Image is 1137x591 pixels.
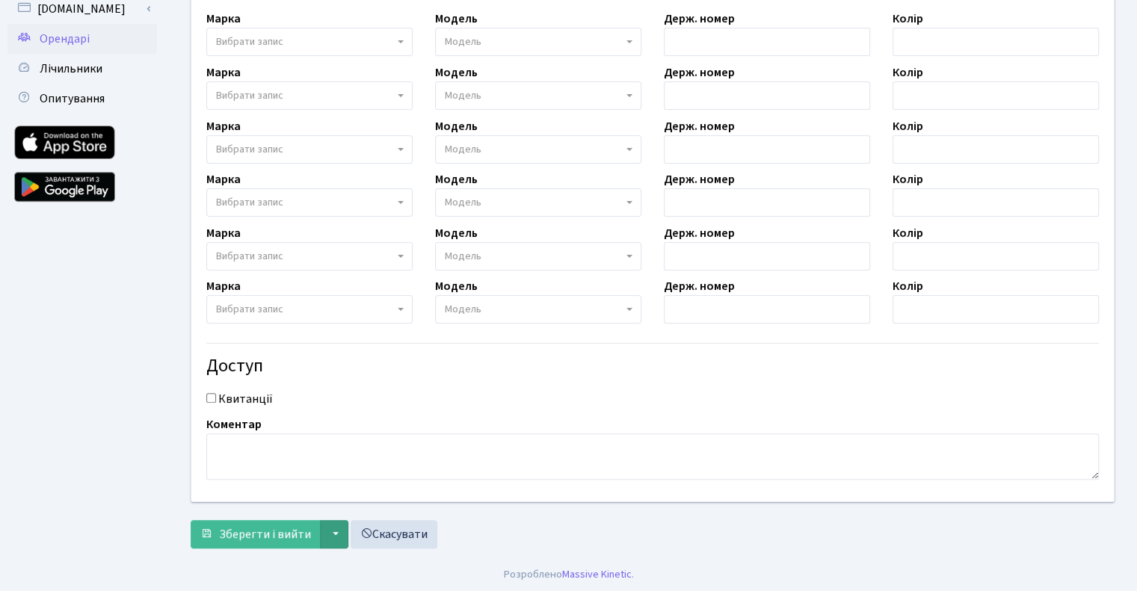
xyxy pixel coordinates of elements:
[664,117,735,135] label: Держ. номер
[445,195,481,210] span: Модель
[435,117,478,135] label: Модель
[206,356,1099,377] h4: Доступ
[206,64,241,81] label: Марка
[206,10,241,28] label: Марка
[206,117,241,135] label: Марка
[7,24,157,54] a: Орендарі
[435,10,478,28] label: Модель
[664,10,735,28] label: Держ. номер
[445,249,481,264] span: Модель
[445,302,481,317] span: Модель
[445,88,481,103] span: Модель
[206,170,241,188] label: Марка
[216,302,283,317] span: Вибрати запис
[893,117,923,135] label: Колір
[893,224,923,242] label: Колір
[664,224,735,242] label: Держ. номер
[40,61,102,77] span: Лічильники
[435,277,478,295] label: Модель
[445,34,481,49] span: Модель
[40,31,90,47] span: Орендарі
[893,170,923,188] label: Колір
[206,415,262,433] label: Коментар
[219,526,311,542] span: Зберегти і вийти
[504,566,634,583] div: Розроблено .
[191,520,321,548] button: Зберегти і вийти
[206,224,241,242] label: Марка
[893,277,923,295] label: Колір
[664,64,735,81] label: Держ. номер
[435,170,478,188] label: Модель
[435,64,478,81] label: Модель
[7,84,157,114] a: Опитування
[351,520,437,548] a: Скасувати
[216,195,283,210] span: Вибрати запис
[893,10,923,28] label: Колір
[435,224,478,242] label: Модель
[218,390,273,408] label: Квитанції
[445,142,481,157] span: Модель
[206,277,241,295] label: Марка
[664,277,735,295] label: Держ. номер
[216,142,283,157] span: Вибрати запис
[216,249,283,264] span: Вибрати запис
[40,90,105,107] span: Опитування
[562,566,632,582] a: Massive Kinetic
[216,34,283,49] span: Вибрати запис
[893,64,923,81] label: Колір
[7,54,157,84] a: Лічильники
[216,88,283,103] span: Вибрати запис
[664,170,735,188] label: Держ. номер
